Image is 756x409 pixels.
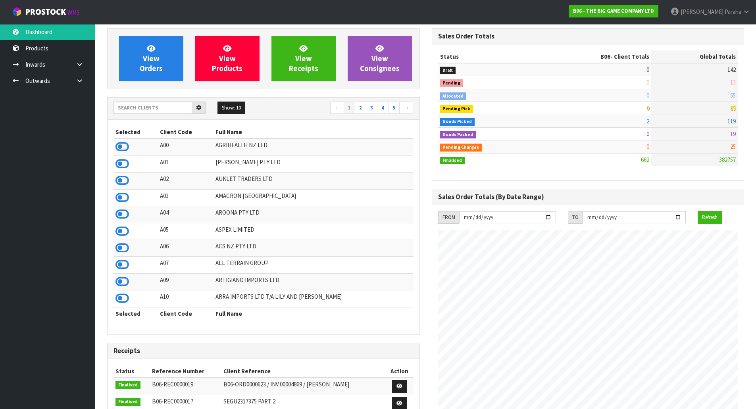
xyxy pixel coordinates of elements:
td: A09 [158,273,214,290]
td: AROONA PTY LTD [214,206,414,223]
th: Selected [113,126,158,138]
a: ← [330,102,344,114]
td: A10 [158,290,214,307]
td: AGRIHEALTH NZ LTD [214,138,414,156]
h3: Sales Order Totals (By Date Range) [438,193,738,201]
a: 5 [388,102,400,114]
span: Finalised [115,398,140,406]
span: SEGU2317375 PART 2 [223,397,275,405]
a: 3 [366,102,377,114]
h3: Sales Order Totals [438,33,738,40]
div: FROM [438,211,459,224]
td: ARTIGIANO IMPORTS LTD [214,273,414,290]
img: cube-alt.png [12,7,22,17]
button: Refresh [698,211,722,224]
th: Reference Number [150,365,221,378]
h3: Receipts [113,347,414,355]
td: ARRA IMPORTS LTD T/A LILY AND [PERSON_NAME] [214,290,414,307]
td: A03 [158,189,214,206]
td: A06 [158,240,214,256]
span: View Receipts [289,44,318,73]
th: Full Name [214,307,414,320]
span: 13 [730,79,736,86]
span: 119 [727,117,736,125]
td: A02 [158,173,214,189]
td: ALL TERRAIN GROUP [214,257,414,273]
span: 19 [730,130,736,138]
th: Status [438,50,537,63]
span: B06-REC0000017 [152,397,193,405]
input: Search clients [113,102,192,114]
span: Goods Packed [440,131,476,139]
span: View Consignees [360,44,400,73]
span: View Products [212,44,242,73]
span: 2 [646,117,649,125]
span: 89 [730,104,736,112]
td: AUKLET TRADERS LTD [214,173,414,189]
small: WMS [67,9,80,16]
span: Finalised [115,381,140,389]
td: AMACRON [GEOGRAPHIC_DATA] [214,189,414,206]
div: TO [568,211,583,224]
span: 662 [641,156,649,163]
span: 0 [646,66,649,73]
a: ViewProducts [195,36,260,81]
span: Pending Charges [440,144,482,152]
th: - Client Totals [537,50,651,63]
a: → [399,102,413,114]
a: ViewReceipts [271,36,336,81]
span: Allocated [440,92,467,100]
span: B06-REC0000019 [152,380,193,388]
th: Client Code [158,126,214,138]
span: 142 [727,66,736,73]
span: Draft [440,67,456,75]
span: 25 [730,143,736,150]
span: B06-ORD0000623 / INV.00004869 / [PERSON_NAME] [223,380,349,388]
a: 1 [344,102,355,114]
span: Finalised [440,157,465,165]
a: B06 - THE BIG GAME COMPANY LTD [569,5,658,17]
td: A05 [158,223,214,240]
span: 0 [646,143,649,150]
th: Selected [113,307,158,320]
td: A00 [158,138,214,156]
th: Status [113,365,150,378]
span: ProStock [25,7,66,17]
th: Client Reference [221,365,386,378]
th: Full Name [214,126,414,138]
th: Client Code [158,307,214,320]
a: 4 [377,102,389,114]
span: Pending Pick [440,105,473,113]
span: Paraha [725,8,741,15]
span: 0 [646,79,649,86]
a: 2 [355,102,366,114]
td: ASPEX LIMITED [214,223,414,240]
span: 382757 [719,156,736,163]
span: 0 [646,130,649,138]
span: 0 [646,104,649,112]
strong: B06 - THE BIG GAME COMPANY LTD [573,8,654,14]
span: View Orders [140,44,163,73]
span: Pending [440,79,464,87]
span: [PERSON_NAME] [681,8,723,15]
th: Global Totals [651,50,738,63]
td: A07 [158,257,214,273]
span: 55 [730,92,736,99]
nav: Page navigation [269,102,414,115]
a: ViewConsignees [348,36,412,81]
td: A04 [158,206,214,223]
td: ACS NZ PTY LTD [214,240,414,256]
span: B06 [600,53,610,60]
td: A01 [158,156,214,172]
a: ViewOrders [119,36,183,81]
span: Goods Picked [440,118,475,126]
span: 0 [646,92,649,99]
td: [PERSON_NAME] PTY LTD [214,156,414,172]
button: Show: 10 [217,102,245,114]
th: Action [386,365,414,378]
